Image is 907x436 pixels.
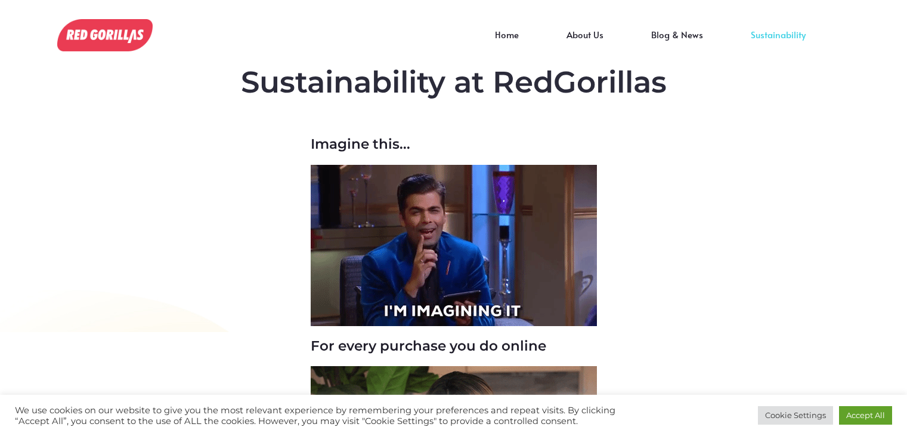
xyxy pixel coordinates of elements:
a: Sustainability [727,35,829,53]
div: We use cookies on our website to give you the most relevant experience by remembering your prefer... [15,405,629,426]
a: About Us [543,35,627,53]
h2: Sustainability at RedGorillas [120,65,788,100]
a: Home [471,35,543,53]
img: We care about Sustainability [311,165,597,326]
a: Accept All [839,406,892,425]
h3: For every purchase you do online [311,338,597,355]
img: We care about Sustainability [57,19,153,51]
h3: Imagine this... [311,136,597,153]
a: Cookie Settings [758,406,833,425]
a: Blog & News [627,35,727,53]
